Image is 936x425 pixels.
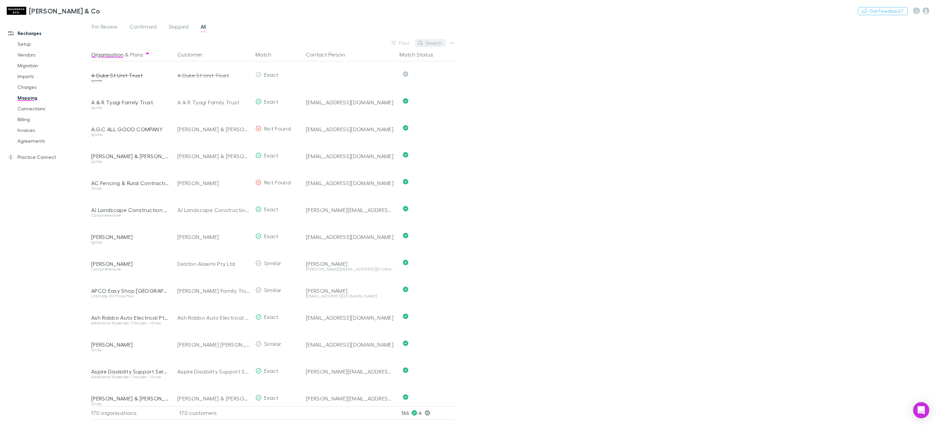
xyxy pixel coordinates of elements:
[92,23,117,32] span: For Review
[255,48,279,61] button: Match
[177,143,250,170] div: [PERSON_NAME] & [PERSON_NAME]
[306,48,353,61] button: Contact Person
[177,223,250,250] div: [PERSON_NAME]
[91,126,169,133] div: A.G.C ALL GOOD COMPANY
[91,368,169,375] div: Aspire Disability Support Services Pty Ltd
[306,287,394,294] div: [PERSON_NAME]
[403,341,408,346] svg: Confirmed
[177,89,250,116] div: A & R Tyagi Family Trust
[3,3,104,19] a: [PERSON_NAME] & Co
[403,98,408,104] svg: Confirmed
[403,314,408,319] svg: Confirmed
[91,180,169,186] div: AC Fencing & Rural Contracting
[91,406,172,420] div: 170 organisations
[7,7,26,15] img: Shaddock & Co's Logo
[91,314,169,321] div: Ash Robbo Auto Electrical Pty Ltd
[177,277,250,304] div: [PERSON_NAME] Family Trust
[177,48,210,61] button: Customer
[91,375,169,379] div: Additional Expenses Charges • Grow
[11,82,95,93] a: Charges
[415,39,446,47] button: Search
[264,287,281,293] span: Similar
[306,234,394,240] div: [EMAIL_ADDRESS][DOMAIN_NAME]
[11,136,95,146] a: Agreements
[11,49,95,60] a: Vendors
[306,314,394,321] div: [EMAIL_ADDRESS][DOMAIN_NAME]
[403,71,408,77] svg: Skipped
[172,406,253,420] div: 170 customers
[264,179,291,185] span: Not Found
[306,99,394,106] div: [EMAIL_ADDRESS][DOMAIN_NAME]
[264,152,279,158] span: Exact
[306,395,394,402] div: [PERSON_NAME][EMAIL_ADDRESS][DOMAIN_NAME]
[11,39,95,49] a: Setup
[177,170,250,197] div: [PERSON_NAME]
[130,48,143,61] button: Plans
[91,213,169,217] div: Comprehensive
[29,7,100,15] h3: [PERSON_NAME] & Co
[177,116,250,143] div: [PERSON_NAME] & [PERSON_NAME]
[177,62,250,89] div: 4 Duke St Unit Trust
[11,71,95,82] a: Imports
[403,287,408,292] svg: Confirmed
[388,39,414,47] button: Filter
[91,79,169,83] div: Ignite
[403,125,408,131] svg: Confirmed
[306,294,394,298] div: [EMAIL_ADDRESS][DOMAIN_NAME]
[264,260,281,266] span: Similar
[11,93,95,103] a: Mapping
[91,260,169,267] div: [PERSON_NAME]
[264,206,279,212] span: Exact
[177,385,250,412] div: [PERSON_NAME] & [PERSON_NAME]
[306,368,394,375] div: [PERSON_NAME][EMAIL_ADDRESS][DOMAIN_NAME]
[91,207,169,213] div: AJ Landscape Construction Pty Ltd
[403,260,408,265] svg: Confirmed
[11,103,95,114] a: Connections
[306,180,394,186] div: [EMAIL_ADDRESS][DOMAIN_NAME]
[91,186,169,190] div: Grow
[11,60,95,71] a: Migration
[306,341,394,348] div: [EMAIL_ADDRESS][DOMAIN_NAME]
[264,125,291,132] span: Not Found
[264,394,279,401] span: Exact
[91,395,169,402] div: [PERSON_NAME] & [PERSON_NAME]
[264,367,279,374] span: Exact
[91,153,169,160] div: [PERSON_NAME] & [PERSON_NAME]
[177,250,250,277] div: Debton Alaemi Pty Ltd
[177,197,250,223] div: AJ Landscape Construction Pty Ltd
[91,287,169,294] div: APCO Easy Shop [GEOGRAPHIC_DATA]
[1,28,95,39] a: Recharges
[913,402,929,418] div: Open Intercom Messenger
[91,348,169,352] div: Grow
[91,321,169,325] div: Additional Expenses Charges • Grow
[91,106,169,110] div: Ignite
[11,125,95,136] a: Invoices
[264,233,279,239] span: Exact
[177,331,250,358] div: [PERSON_NAME] [PERSON_NAME]
[201,23,206,32] span: All
[264,98,279,105] span: Exact
[403,152,408,157] svg: Confirmed
[177,358,250,385] div: Aspire Disability Support Services Pty Ltd
[91,160,169,164] div: Ignite
[306,153,394,160] div: [EMAIL_ADDRESS][DOMAIN_NAME]
[91,48,169,61] div: &
[402,406,455,419] p: 166 · 4
[91,234,169,240] div: [PERSON_NAME]
[306,207,394,213] div: [PERSON_NAME][EMAIL_ADDRESS][DOMAIN_NAME][PERSON_NAME]
[306,126,394,133] div: [EMAIL_ADDRESS][DOMAIN_NAME]
[858,7,908,15] button: Got Feedback?
[11,114,95,125] a: Billing
[91,402,169,406] div: Grow
[403,179,408,184] svg: Confirmed
[264,314,279,320] span: Exact
[177,304,250,331] div: Ash Robbo Auto Electrical Pty Ltd
[264,71,279,78] span: Exact
[130,23,157,32] span: Confirmed
[1,152,95,163] a: Practice Connect
[91,99,169,106] div: A & R Tyagi Family Trust
[91,240,169,244] div: Ignite
[91,294,169,298] div: Ultimate 20 Price Plan
[403,206,408,211] svg: Confirmed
